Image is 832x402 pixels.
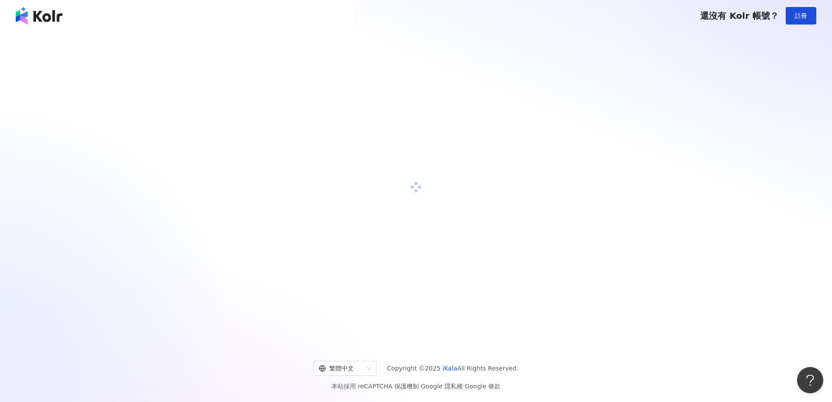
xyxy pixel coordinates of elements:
[319,361,363,375] div: 繁體中文
[795,12,807,19] span: 註冊
[465,383,501,390] a: Google 條款
[797,367,823,393] iframe: Help Scout Beacon - Open
[463,383,465,390] span: |
[442,365,457,372] a: iKala
[419,383,421,390] span: |
[786,7,816,24] button: 註冊
[16,7,62,24] img: logo
[387,363,518,374] span: Copyright © 2025 All Rights Reserved.
[700,10,779,21] span: 還沒有 Kolr 帳號？
[421,383,463,390] a: Google 隱私權
[331,381,501,392] span: 本站採用 reCAPTCHA 保護機制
